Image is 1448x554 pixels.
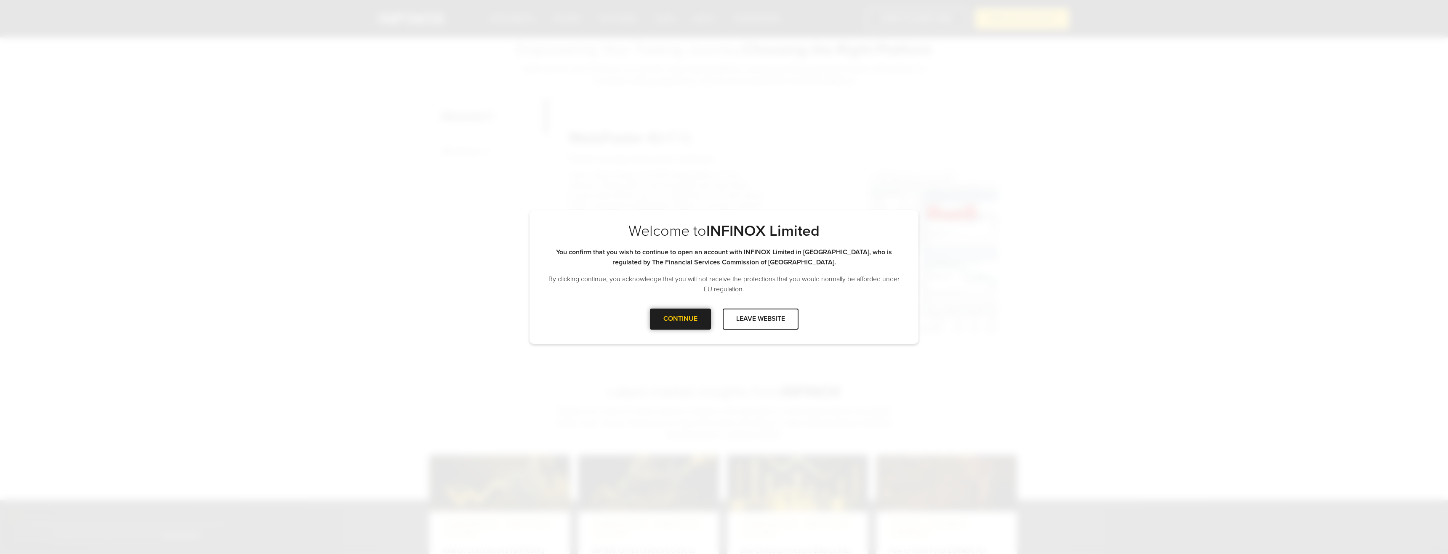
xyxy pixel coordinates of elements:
strong: INFINOX Limited [706,222,820,240]
div: CONTINUE [650,309,711,329]
p: Welcome to [546,222,902,240]
strong: You confirm that you wish to continue to open an account with INFINOX Limited in [GEOGRAPHIC_DATA... [556,248,892,266]
p: By clicking continue, you acknowledge that you will not receive the protections that you would no... [546,274,902,294]
div: LEAVE WEBSITE [723,309,799,329]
